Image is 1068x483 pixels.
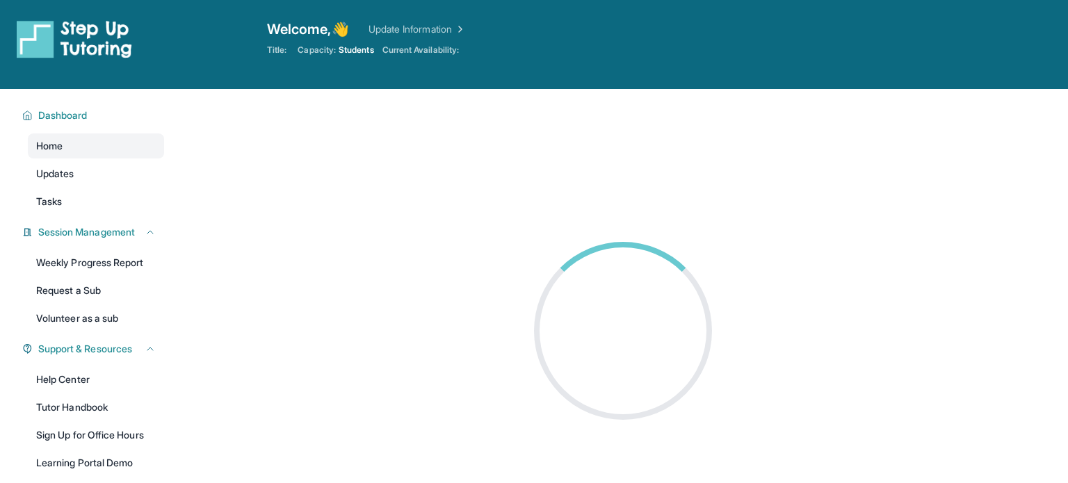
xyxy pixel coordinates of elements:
[28,278,164,303] a: Request a Sub
[36,167,74,181] span: Updates
[28,133,164,158] a: Home
[28,250,164,275] a: Weekly Progress Report
[38,108,88,122] span: Dashboard
[33,225,156,239] button: Session Management
[28,189,164,214] a: Tasks
[28,367,164,392] a: Help Center
[369,22,466,36] a: Update Information
[339,44,374,56] span: Students
[28,395,164,420] a: Tutor Handbook
[267,19,349,39] span: Welcome, 👋
[36,195,62,208] span: Tasks
[452,22,466,36] img: Chevron Right
[28,306,164,331] a: Volunteer as a sub
[38,225,135,239] span: Session Management
[28,161,164,186] a: Updates
[38,342,132,356] span: Support & Resources
[28,450,164,475] a: Learning Portal Demo
[28,423,164,448] a: Sign Up for Office Hours
[33,342,156,356] button: Support & Resources
[36,139,63,153] span: Home
[382,44,459,56] span: Current Availability:
[267,44,286,56] span: Title:
[33,108,156,122] button: Dashboard
[298,44,336,56] span: Capacity:
[17,19,132,58] img: logo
